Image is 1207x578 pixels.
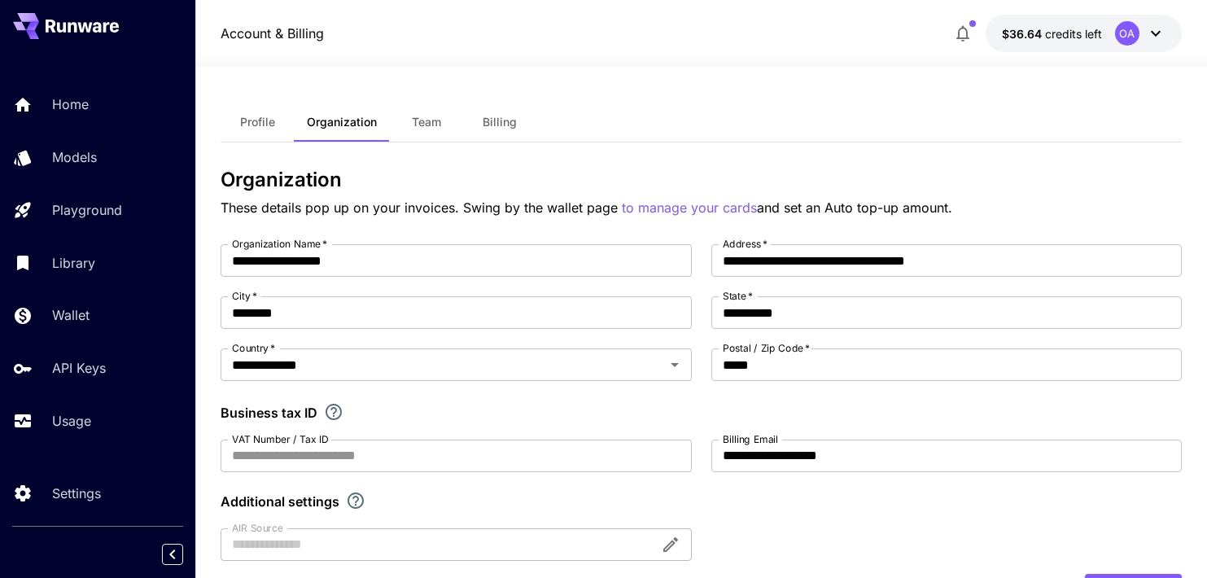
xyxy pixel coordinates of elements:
button: Open [663,353,686,376]
button: $36.6447OA [986,15,1182,52]
p: Library [52,253,95,273]
p: Business tax ID [221,403,317,423]
button: to manage your cards [622,198,757,218]
label: VAT Number / Tax ID [232,432,329,446]
span: $36.64 [1002,27,1045,41]
p: Usage [52,411,91,431]
p: Additional settings [221,492,339,511]
p: Models [52,147,97,167]
span: credits left [1045,27,1102,41]
span: Billing [483,115,517,129]
svg: Explore additional customization settings [346,491,365,510]
label: City [232,289,257,303]
p: Wallet [52,305,90,325]
a: Account & Billing [221,24,324,43]
span: Organization [307,115,377,129]
label: State [723,289,753,303]
label: Billing Email [723,432,778,446]
label: Address [723,237,767,251]
div: Collapse sidebar [174,540,195,569]
p: Playground [52,200,122,220]
p: Home [52,94,89,114]
p: Settings [52,484,101,503]
label: Country [232,341,275,355]
button: Collapse sidebar [162,544,183,565]
label: Organization Name [232,237,327,251]
label: AIR Source [232,521,282,535]
h3: Organization [221,169,1182,191]
p: API Keys [52,358,106,378]
div: $36.6447 [1002,25,1102,42]
nav: breadcrumb [221,24,324,43]
span: Profile [240,115,275,129]
span: Team [412,115,441,129]
span: and set an Auto top-up amount. [757,199,952,216]
label: Postal / Zip Code [723,341,810,355]
div: OA [1115,21,1139,46]
span: These details pop up on your invoices. Swing by the wallet page [221,199,622,216]
svg: If you are a business tax registrant, please enter your business tax ID here. [324,402,343,422]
